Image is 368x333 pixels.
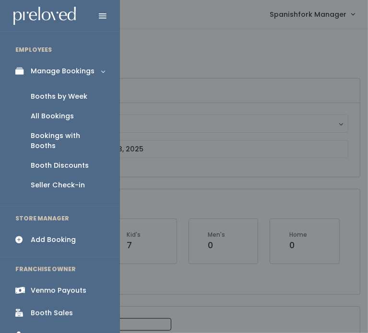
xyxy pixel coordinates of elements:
[31,111,74,121] div: All Bookings
[31,92,87,102] div: Booths by Week
[31,66,95,76] div: Manage Bookings
[31,161,89,171] div: Booth Discounts
[31,286,86,296] div: Venmo Payouts
[31,131,105,151] div: Bookings with Booths
[13,7,76,25] img: preloved logo
[31,180,85,190] div: Seller Check-in
[31,235,76,245] div: Add Booking
[31,308,73,318] div: Booth Sales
